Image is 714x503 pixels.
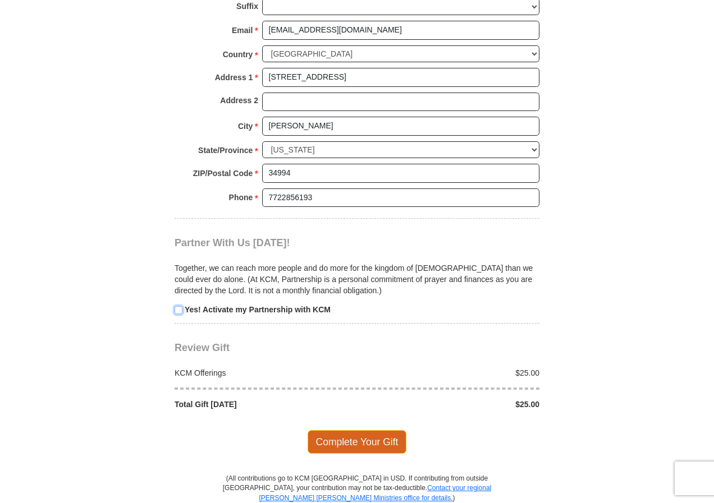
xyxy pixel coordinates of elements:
strong: ZIP/Postal Code [193,165,253,181]
strong: Yes! Activate my Partnership with KCM [185,305,331,314]
span: Review Gift [175,342,230,353]
div: KCM Offerings [169,367,358,379]
strong: State/Province [198,142,253,158]
a: Contact your regional [PERSON_NAME] [PERSON_NAME] Ministries office for details. [259,484,491,501]
strong: Address 1 [215,70,253,85]
div: Total Gift [DATE] [169,399,358,410]
strong: City [238,118,253,134]
strong: Address 2 [220,93,258,108]
div: $25.00 [357,367,546,379]
strong: Country [223,47,253,62]
span: Partner With Us [DATE]! [175,237,290,248]
span: Complete Your Gift [308,430,407,454]
p: Together, we can reach more people and do more for the kingdom of [DEMOGRAPHIC_DATA] than we coul... [175,262,539,296]
strong: Phone [229,190,253,205]
strong: Email [232,22,253,38]
div: $25.00 [357,399,546,410]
